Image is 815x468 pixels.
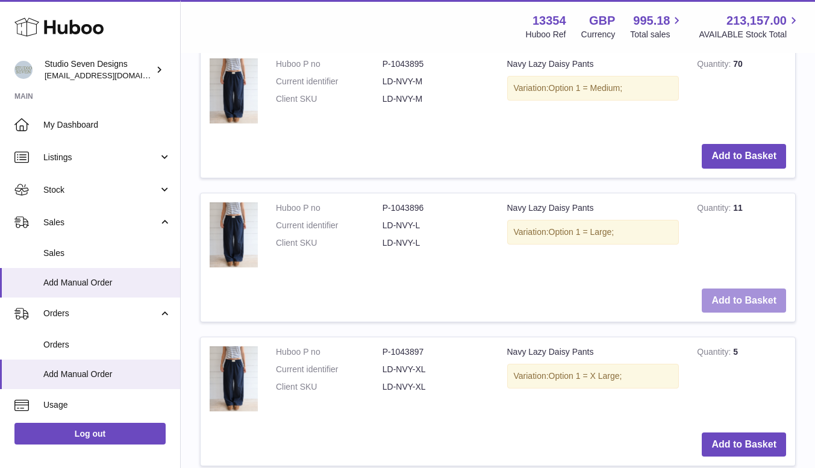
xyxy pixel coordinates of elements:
[702,289,786,313] button: Add to Basket
[507,76,679,101] div: Variation:
[276,202,383,214] dt: Huboo P no
[688,337,795,423] td: 5
[210,346,258,411] img: Navy Lazy Daisy Pants
[43,217,158,228] span: Sales
[43,369,171,380] span: Add Manual Order
[276,220,383,231] dt: Current identifier
[699,13,801,40] a: 213,157.00 AVAILABLE Stock Total
[589,13,615,29] strong: GBP
[633,13,670,29] span: 995.18
[383,76,489,87] dd: LD-NVY-M
[210,202,258,267] img: Navy Lazy Daisy Pants
[383,381,489,393] dd: LD-NVY-XL
[43,184,158,196] span: Stock
[699,29,801,40] span: AVAILABLE Stock Total
[383,202,489,214] dd: P-1043896
[726,13,787,29] span: 213,157.00
[702,432,786,457] button: Add to Basket
[45,58,153,81] div: Studio Seven Designs
[630,29,684,40] span: Total sales
[276,381,383,393] dt: Client SKU
[383,364,489,375] dd: LD-NVY-XL
[276,93,383,105] dt: Client SKU
[276,364,383,375] dt: Current identifier
[630,13,684,40] a: 995.18 Total sales
[383,93,489,105] dd: LD-NVY-M
[383,346,489,358] dd: P-1043897
[498,49,689,135] td: Navy Lazy Daisy Pants
[43,339,171,351] span: Orders
[498,337,689,423] td: Navy Lazy Daisy Pants
[276,58,383,70] dt: Huboo P no
[43,308,158,319] span: Orders
[688,193,795,279] td: 11
[276,237,383,249] dt: Client SKU
[697,59,733,72] strong: Quantity
[697,347,733,360] strong: Quantity
[702,144,786,169] button: Add to Basket
[498,193,689,279] td: Navy Lazy Daisy Pants
[549,227,614,237] span: Option 1 = Large;
[526,29,566,40] div: Huboo Ref
[383,237,489,249] dd: LD-NVY-L
[697,203,733,216] strong: Quantity
[549,83,623,93] span: Option 1 = Medium;
[14,61,33,79] img: contact.studiosevendesigns@gmail.com
[43,248,171,259] span: Sales
[276,346,383,358] dt: Huboo P no
[43,119,171,131] span: My Dashboard
[507,220,679,245] div: Variation:
[43,152,158,163] span: Listings
[43,399,171,411] span: Usage
[14,423,166,445] a: Log out
[549,371,622,381] span: Option 1 = X Large;
[45,70,177,80] span: [EMAIL_ADDRESS][DOMAIN_NAME]
[532,13,566,29] strong: 13354
[688,49,795,135] td: 70
[383,220,489,231] dd: LD-NVY-L
[43,277,171,289] span: Add Manual Order
[383,58,489,70] dd: P-1043895
[276,76,383,87] dt: Current identifier
[507,364,679,388] div: Variation:
[210,58,258,123] img: Navy Lazy Daisy Pants
[581,29,616,40] div: Currency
